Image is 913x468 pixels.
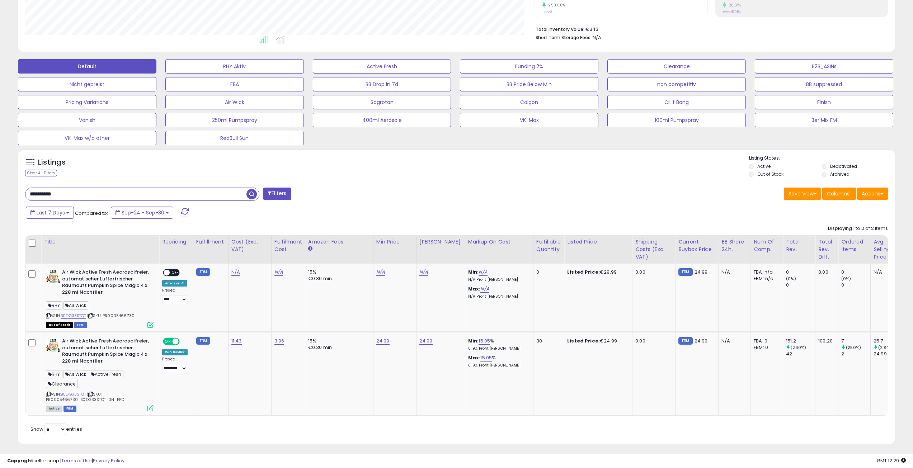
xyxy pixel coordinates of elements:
[723,10,741,14] small: Prev: 15.05%
[607,95,746,109] button: Cillit Bang
[721,269,745,275] div: N/A
[46,380,78,388] span: Clearance
[162,288,188,304] div: Preset:
[46,406,62,412] span: All listings currently available for purchase on Amazon
[791,345,806,350] small: (260%)
[542,10,552,14] small: Prev: 2
[308,338,368,344] div: 15%
[567,269,627,275] div: €29.99
[567,238,629,246] div: Listed Price
[170,270,181,276] span: OFF
[468,269,479,275] b: Min:
[818,269,833,275] div: 0.00
[165,95,304,109] button: Air Wick
[468,238,530,246] div: Markup on Cost
[874,351,903,357] div: 24.99
[46,391,124,402] span: | SKU: PR0005466730_B0DG33STQT_0N_FPD
[460,95,598,109] button: Calgon
[567,338,627,344] div: €24.99
[18,113,156,127] button: Vanish
[231,269,240,276] a: N/A
[830,163,857,169] label: Deactivated
[695,269,708,275] span: 24.99
[567,337,600,344] b: Listed Price:
[162,280,187,287] div: Amazon AI
[784,188,821,200] button: Save View
[89,370,123,378] span: Active Fresh
[841,351,870,357] div: 2
[313,113,451,127] button: 400ml Aerosole
[468,277,528,282] p: N/A Profit [PERSON_NAME]
[480,285,489,293] a: N/A
[122,209,164,216] span: Sep-24 - Sep-30
[313,77,451,91] button: BB Drop in 7d
[46,269,60,283] img: 51HCqRLPsBL._SL40_.jpg
[479,337,490,345] a: 15.05
[755,95,893,109] button: Finish
[308,246,312,252] small: Amazon Fees.
[536,269,559,275] div: 0
[678,238,715,253] div: Current Buybox Price
[536,26,584,32] b: Total Inventory Value:
[165,113,304,127] button: 250ml Pumpspray
[460,59,598,74] button: Funding 2%
[38,157,66,167] h5: Listings
[536,338,559,344] div: 30
[231,238,268,253] div: Cost (Exc. VAT)
[721,238,748,253] div: BB Share 24h.
[695,337,708,344] span: 24.99
[308,344,368,351] div: €0.30 min
[607,59,746,74] button: Clearance
[376,238,413,246] div: Min Price
[196,238,225,246] div: Fulfillment
[313,59,451,74] button: Active Fresh
[196,268,210,276] small: FBM
[755,77,893,91] button: BB suppressed
[536,34,592,41] b: Short Term Storage Fees:
[162,349,188,355] div: Win BuyBox
[46,322,73,328] span: All listings that are currently out of stock and unavailable for purchase on Amazon
[754,338,777,344] div: FBA: 0
[465,235,533,264] th: The percentage added to the cost of goods (COGS) that forms the calculator for Min & Max prices.
[308,238,370,246] div: Amazon Fees
[877,457,906,464] span: 2025-10-8 12:29 GMT
[607,77,746,91] button: non competitiv
[419,238,462,246] div: [PERSON_NAME]
[841,238,867,253] div: Ordered Items
[274,269,283,276] a: N/A
[818,338,833,344] div: 109.20
[757,163,771,169] label: Active
[460,77,598,91] button: BB Price Below Min
[308,269,368,275] div: 15%
[18,131,156,145] button: VK-Max w/o other
[754,238,780,253] div: Num of Comp.
[841,338,870,344] div: 7
[61,457,92,464] a: Terms of Use
[274,238,302,253] div: Fulfillment Cost
[468,294,528,299] p: N/A Profit [PERSON_NAME]
[827,190,850,197] span: Columns
[846,345,861,350] small: (250%)
[841,276,851,282] small: (0%)
[231,337,242,345] a: 11.43
[874,238,900,261] div: Avg Selling Price
[62,338,149,366] b: Air Wick Active Fresh Aeorosolfreier, automatischer Lufterfrischer Raumduft Pumpkin Spice Magic 4...
[754,269,777,275] div: FBA: n/a
[755,113,893,127] button: 3er Mix FM
[165,59,304,74] button: RHY Aktiv
[678,268,692,276] small: FBM
[313,95,451,109] button: Sagrotan
[726,3,741,8] small: 28.31%
[62,269,149,297] b: Air Wick Active Fresh Aeorosolfreier, automatischer Lufterfrischer Raumduft Pumpkin Spice Magic 4...
[536,238,561,253] div: Fulfillable Quantity
[828,225,888,232] div: Displaying 1 to 2 of 2 items
[75,210,108,217] span: Compared to:
[878,345,894,350] small: (2.84%)
[468,338,528,351] div: %
[468,354,481,361] b: Max:
[165,77,304,91] button: FBA
[46,269,154,327] div: ASIN:
[567,269,600,275] b: Listed Price:
[18,59,156,74] button: Default
[179,339,190,345] span: OFF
